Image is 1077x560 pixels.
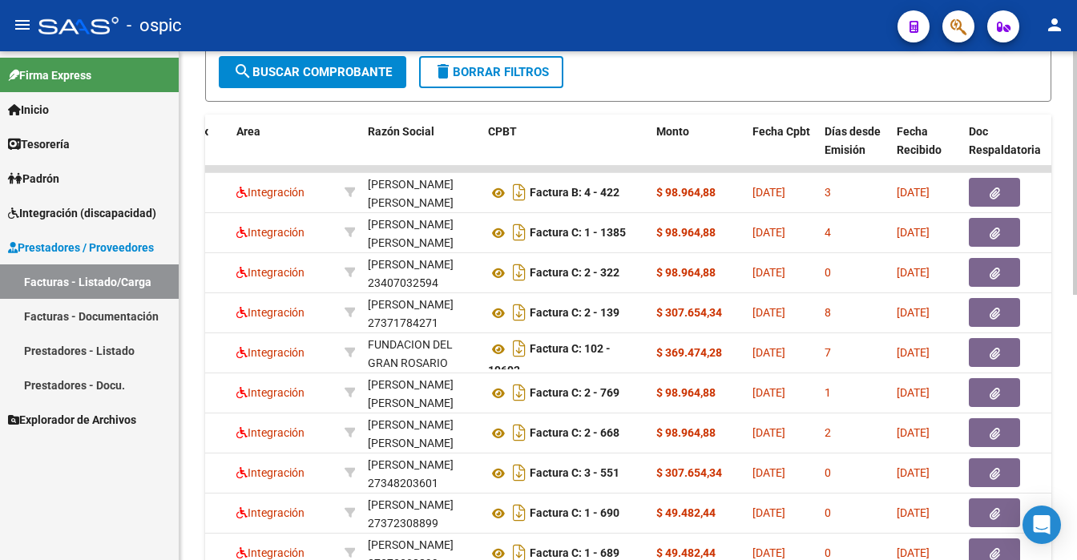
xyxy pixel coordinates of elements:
[509,420,530,445] i: Descargar documento
[530,507,619,520] strong: Factura C: 1 - 690
[897,186,930,199] span: [DATE]
[825,426,831,439] span: 2
[897,226,930,239] span: [DATE]
[509,179,530,205] i: Descargar documento
[825,466,831,479] span: 0
[897,506,930,519] span: [DATE]
[509,220,530,245] i: Descargar documento
[962,115,1059,185] datatable-header-cell: Doc Respaldatoria
[236,346,305,359] span: Integración
[236,386,305,399] span: Integración
[368,216,475,249] div: 27391236645
[746,115,818,185] datatable-header-cell: Fecha Cpbt
[368,536,454,554] div: [PERSON_NAME]
[752,466,785,479] span: [DATE]
[368,336,475,373] div: FUNDACION DEL GRAN ROSARIO
[752,506,785,519] span: [DATE]
[233,65,392,79] span: Buscar Comprobante
[236,125,260,138] span: Area
[8,66,91,84] span: Firma Express
[656,346,722,359] strong: $ 369.474,28
[368,125,434,138] span: Razón Social
[530,387,619,400] strong: Factura C: 2 - 769
[236,506,305,519] span: Integración
[368,456,454,474] div: [PERSON_NAME]
[8,239,154,256] span: Prestadores / Proveedores
[656,266,716,279] strong: $ 98.964,88
[230,115,338,185] datatable-header-cell: Area
[656,506,716,519] strong: $ 49.482,44
[509,300,530,325] i: Descargar documento
[752,546,785,559] span: [DATE]
[236,186,305,199] span: Integración
[236,266,305,279] span: Integración
[897,346,930,359] span: [DATE]
[368,376,475,409] div: 27367925464
[434,65,549,79] span: Borrar Filtros
[8,101,49,119] span: Inicio
[656,546,716,559] strong: $ 49.482,44
[1045,15,1064,34] mat-icon: person
[897,306,930,319] span: [DATE]
[825,386,831,399] span: 1
[419,56,563,88] button: Borrar Filtros
[752,125,810,138] span: Fecha Cpbt
[509,336,530,361] i: Descargar documento
[368,256,475,289] div: 23407032594
[368,256,454,274] div: [PERSON_NAME]
[530,427,619,440] strong: Factura C: 2 - 668
[825,186,831,199] span: 3
[656,466,722,479] strong: $ 307.654,34
[434,62,453,81] mat-icon: delete
[530,187,619,199] strong: Factura B: 4 - 422
[752,386,785,399] span: [DATE]
[825,125,881,156] span: Días desde Emisión
[825,266,831,279] span: 0
[236,426,305,439] span: Integración
[368,376,475,413] div: [PERSON_NAME] [PERSON_NAME]
[656,306,722,319] strong: $ 307.654,34
[509,260,530,285] i: Descargar documento
[127,8,182,43] span: - ospic
[368,336,475,369] div: 33707289959
[969,125,1041,156] span: Doc Respaldatoria
[530,547,619,560] strong: Factura C: 1 - 689
[236,546,305,559] span: Integración
[8,204,156,222] span: Integración (discapacidad)
[233,62,252,81] mat-icon: search
[752,306,785,319] span: [DATE]
[13,15,32,34] mat-icon: menu
[368,456,475,489] div: 27348203601
[752,346,785,359] span: [DATE]
[825,546,831,559] span: 0
[368,216,475,252] div: [PERSON_NAME] [PERSON_NAME]
[368,175,475,212] div: [PERSON_NAME] [PERSON_NAME]
[236,306,305,319] span: Integración
[897,546,930,559] span: [DATE]
[825,306,831,319] span: 8
[897,266,930,279] span: [DATE]
[656,125,689,138] span: Monto
[368,496,475,530] div: 27372308899
[897,386,930,399] span: [DATE]
[530,267,619,280] strong: Factura C: 2 - 322
[530,467,619,480] strong: Factura C: 3 - 551
[897,125,942,156] span: Fecha Recibido
[368,296,454,314] div: [PERSON_NAME]
[488,343,611,377] strong: Factura C: 102 - 19692
[656,186,716,199] strong: $ 98.964,88
[890,115,962,185] datatable-header-cell: Fecha Recibido
[752,426,785,439] span: [DATE]
[752,266,785,279] span: [DATE]
[8,411,136,429] span: Explorador de Archivos
[656,226,716,239] strong: $ 98.964,88
[236,226,305,239] span: Integración
[8,135,70,153] span: Tesorería
[368,496,454,514] div: [PERSON_NAME]
[1023,506,1061,544] div: Open Intercom Messenger
[530,227,626,240] strong: Factura C: 1 - 1385
[368,175,475,209] div: 27269253989
[8,170,59,187] span: Padrón
[752,186,785,199] span: [DATE]
[368,416,475,470] div: [PERSON_NAME] [PERSON_NAME] [PERSON_NAME]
